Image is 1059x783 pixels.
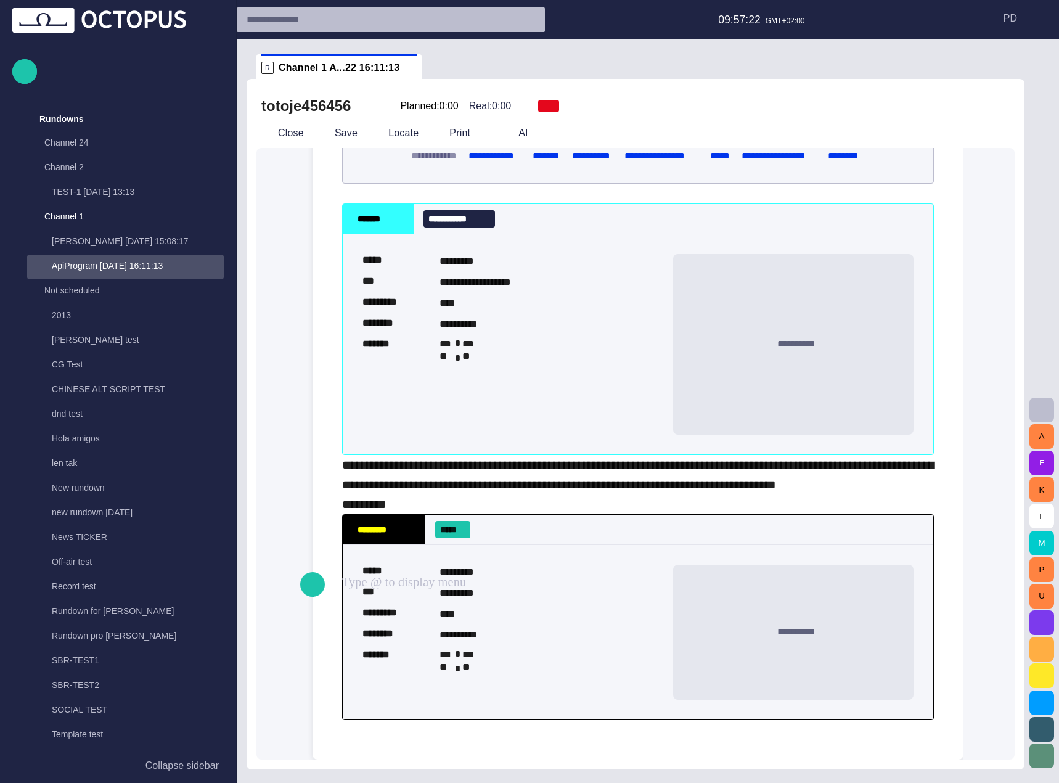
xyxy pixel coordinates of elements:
p: Test bound mos [52,753,224,765]
button: U [1029,584,1054,609]
div: Hola amigos [27,427,224,452]
p: Off-air test [52,555,224,568]
div: dnd test [27,403,224,427]
p: Not scheduled [44,284,199,297]
p: 2013 [52,309,224,321]
div: CHINESE ALT SCRIPT TEST [27,378,224,403]
button: Print [428,122,492,144]
div: Rundown pro [PERSON_NAME] [27,625,224,649]
p: Real: 0:00 [469,99,512,113]
button: P [1029,557,1054,582]
p: new rundown [DATE] [52,506,224,519]
h2: totoje456456 [261,96,351,116]
p: Hola amigos [52,432,224,445]
p: TEST-1 [DATE] 13:13 [52,186,224,198]
span: Channel 1 A...22 16:11:13 [279,62,399,74]
div: SBR-TEST1 [27,649,224,674]
p: 09:57:22 [718,12,761,28]
div: Template test [27,723,224,748]
div: Rundown for [PERSON_NAME] [27,600,224,625]
div: RChannel 1 A...22 16:11:13 [256,54,422,79]
button: Save [313,122,362,144]
div: Off-air test [27,551,224,575]
div: len tak [27,452,224,477]
p: Rundown pro [PERSON_NAME] [52,629,224,642]
p: ApiProgram [DATE] 16:11:13 [52,260,224,272]
div: [PERSON_NAME] test [27,329,224,353]
button: L [1029,504,1054,528]
button: M [1029,531,1054,555]
p: Rundown for [PERSON_NAME] [52,605,224,617]
div: SOCIAL TEST [27,699,224,723]
img: Octopus News Room [12,8,186,33]
button: K [1029,477,1054,502]
p: Channel 1 [44,210,199,223]
div: new rundown [DATE] [27,501,224,526]
p: GMT+02:00 [766,15,805,27]
div: ApiProgram [DATE] 16:11:13 [27,255,224,279]
div: 2013 [27,304,224,329]
div: TEST-1 [DATE] 13:13 [27,181,224,205]
p: len tak [52,457,224,469]
p: Planned: 0:00 [400,99,458,113]
button: F [1029,451,1054,475]
p: Channel 24 [44,136,199,149]
p: R [261,62,274,74]
p: CG Test [52,358,224,371]
div: News TICKER [27,526,224,551]
p: SBR-TEST1 [52,654,224,666]
p: News TICKER [52,531,224,543]
button: PD [994,7,1052,30]
button: A [1029,424,1054,449]
button: Close [256,122,308,144]
p: SBR-TEST2 [52,679,224,691]
div: [PERSON_NAME] [DATE] 15:08:17 [27,230,224,255]
p: New rundown [52,482,224,494]
button: Locate [367,122,423,144]
p: [PERSON_NAME] test [52,334,224,346]
p: Collapse sidebar [145,758,219,773]
ul: main menu [12,107,224,753]
div: Record test [27,575,224,600]
p: Template test [52,728,224,740]
button: AI [497,122,533,144]
div: CG Test [27,353,224,378]
p: Record test [52,580,224,592]
p: SOCIAL TEST [52,703,224,716]
div: Test bound mos [27,748,224,773]
p: Rundowns [39,113,84,125]
p: P D [1004,11,1017,26]
button: Collapse sidebar [12,753,224,778]
p: [PERSON_NAME] [DATE] 15:08:17 [52,235,224,247]
p: dnd test [52,408,224,420]
p: Channel 2 [44,161,199,173]
div: New rundown [27,477,224,501]
div: SBR-TEST2 [27,674,224,699]
p: CHINESE ALT SCRIPT TEST [52,383,224,395]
